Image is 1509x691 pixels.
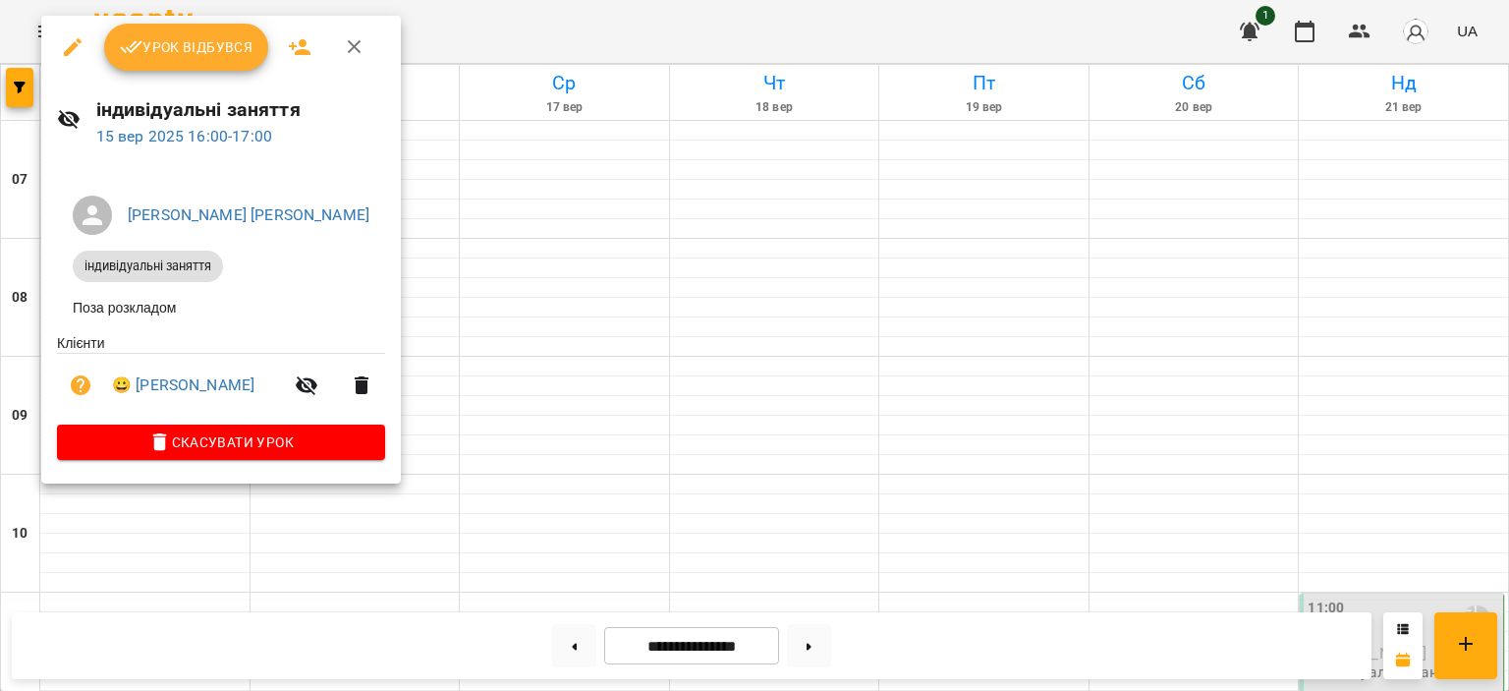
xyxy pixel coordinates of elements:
a: 😀 [PERSON_NAME] [112,374,254,397]
a: 15 вер 2025 16:00-17:00 [96,127,272,145]
a: [PERSON_NAME] [PERSON_NAME] [128,205,369,224]
span: Урок відбувся [120,35,253,59]
span: Скасувати Урок [73,431,369,454]
h6: індивідуальні заняття [96,94,385,125]
ul: Клієнти [57,333,385,425]
button: Урок відбувся [104,24,269,71]
button: Візит ще не сплачено. Додати оплату? [57,362,104,409]
li: Поза розкладом [57,290,385,325]
button: Скасувати Урок [57,425,385,460]
span: індивідуальні заняття [73,258,223,275]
